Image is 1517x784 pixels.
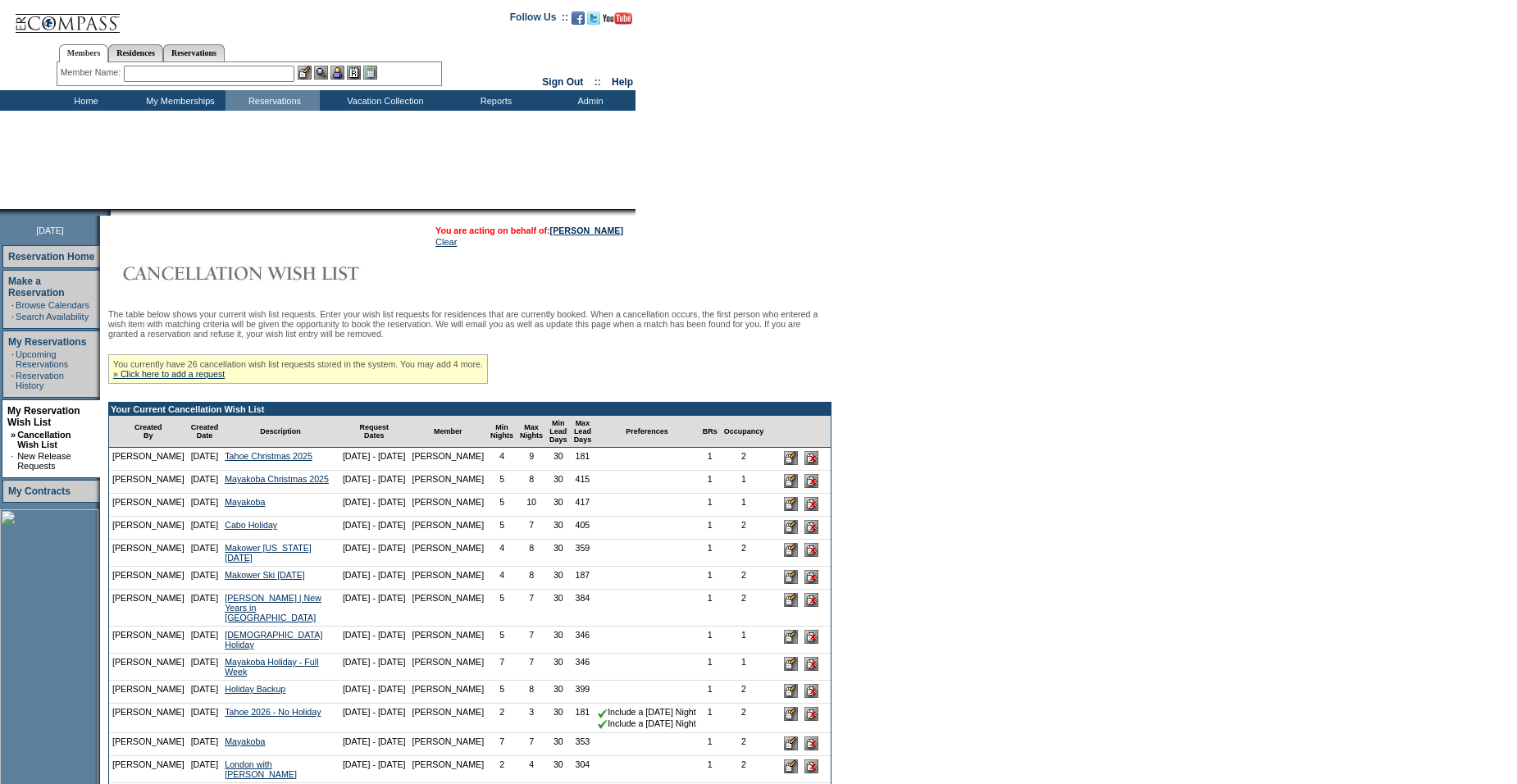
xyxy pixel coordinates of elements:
[546,681,571,704] td: 30
[188,756,222,783] td: [DATE]
[188,416,222,448] td: Created Date
[804,474,818,488] input: Delete this Request
[8,276,65,299] a: Make a Reservation
[804,684,818,698] input: Delete this Request
[188,627,222,654] td: [DATE]
[546,471,571,494] td: 30
[225,520,277,530] a: Cabo Holiday
[784,570,798,584] input: Edit this Request
[225,630,322,650] a: [DEMOGRAPHIC_DATA] Holiday
[11,371,14,390] td: ·
[131,90,225,111] td: My Memberships
[109,448,188,471] td: [PERSON_NAME]
[603,16,632,26] a: Subscribe to our YouTube Channel
[517,704,546,732] td: 3
[37,90,131,111] td: Home
[339,416,409,448] td: Request Dates
[343,570,406,580] nobr: [DATE] - [DATE]
[11,430,16,440] b: »
[721,494,768,517] td: 1
[108,354,488,384] div: You currently have 26 cancellation wish list requests stored in the system. You may add 4 more.
[343,684,406,694] nobr: [DATE] - [DATE]
[594,76,601,88] span: ::
[487,540,517,567] td: 4
[784,520,798,534] input: Edit this Request
[109,627,188,654] td: [PERSON_NAME]
[784,707,798,721] input: Edit this Request
[804,759,818,773] input: Delete this Request
[61,66,124,80] div: Member Name:
[804,570,818,584] input: Delete this Request
[343,593,406,603] nobr: [DATE] - [DATE]
[541,90,635,111] td: Admin
[571,448,595,471] td: 181
[699,416,721,448] td: BRs
[487,517,517,540] td: 5
[343,630,406,640] nobr: [DATE] - [DATE]
[546,733,571,756] td: 30
[408,627,487,654] td: [PERSON_NAME]
[320,90,447,111] td: Vacation Collection
[408,756,487,783] td: [PERSON_NAME]
[571,471,595,494] td: 415
[435,237,457,247] a: Clear
[435,226,623,235] span: You are acting on behalf of:
[804,736,818,750] input: Delete this Request
[36,226,64,235] span: [DATE]
[108,44,163,62] a: Residences
[225,707,321,717] a: Tahoe 2026 - No Holiday
[721,654,768,681] td: 1
[109,756,188,783] td: [PERSON_NAME]
[784,657,798,671] input: Edit this Request
[8,485,71,497] a: My Contracts
[188,681,222,704] td: [DATE]
[784,593,798,607] input: Edit this Request
[571,416,595,448] td: Max Lead Days
[546,704,571,732] td: 30
[111,209,112,216] img: blank.gif
[699,733,721,756] td: 1
[16,371,64,390] a: Reservation History
[721,540,768,567] td: 2
[517,416,546,448] td: Max Nights
[487,567,517,590] td: 4
[298,66,312,80] img: b_edit.gif
[571,654,595,681] td: 346
[517,494,546,517] td: 10
[550,226,623,235] a: [PERSON_NAME]
[343,497,406,507] nobr: [DATE] - [DATE]
[517,517,546,540] td: 7
[587,16,600,26] a: Follow us on Twitter
[784,543,798,557] input: Edit this Request
[784,736,798,750] input: Edit this Request
[8,251,94,262] a: Reservation Home
[598,709,608,718] img: chkSmaller.gif
[408,704,487,732] td: [PERSON_NAME]
[804,593,818,607] input: Delete this Request
[721,416,768,448] td: Occupancy
[59,44,109,62] a: Members
[721,704,768,732] td: 2
[603,12,632,25] img: Subscribe to our YouTube Channel
[225,497,265,507] a: Mayakoba
[363,66,377,80] img: b_calculator.gif
[784,497,798,511] input: Edit this Request
[571,733,595,756] td: 353
[16,312,89,321] a: Search Availability
[408,448,487,471] td: [PERSON_NAME]
[546,590,571,627] td: 30
[517,654,546,681] td: 7
[571,494,595,517] td: 417
[221,416,339,448] td: Description
[721,681,768,704] td: 2
[343,657,406,667] nobr: [DATE] - [DATE]
[109,567,188,590] td: [PERSON_NAME]
[721,567,768,590] td: 2
[546,517,571,540] td: 30
[517,590,546,627] td: 7
[188,448,222,471] td: [DATE]
[721,733,768,756] td: 2
[11,300,14,310] td: ·
[546,448,571,471] td: 30
[109,403,831,416] td: Your Current Cancellation Wish List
